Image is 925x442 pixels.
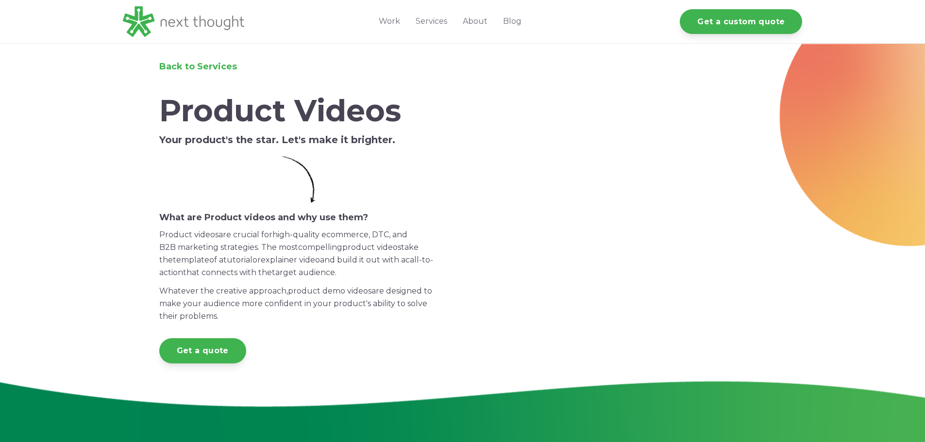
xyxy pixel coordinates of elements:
img: LG - NextThought Logo [123,6,244,37]
img: Simple Arrow [281,156,315,203]
span: explainer video [261,255,320,264]
span: product demo videos [288,286,371,295]
span: high-quality [272,230,320,239]
a: Get a custom quote [680,9,802,34]
span: tutorial [223,255,252,264]
a: Back to Services [159,61,237,72]
span: product videos [342,243,401,252]
h1: Product Videos [159,94,437,128]
a: Get a quote [159,338,246,363]
span: target audience [272,268,335,277]
span: template [173,255,209,264]
h5: Your product's the star. Let's make it brighter. [159,134,437,146]
p: Whatever the creative approach, are designed to make your audience more confident in your product... [159,285,437,323]
iframe: NextThought Reel [471,79,810,270]
span: Product videos [159,230,219,239]
h6: What are Product videos and why use them? [159,213,437,223]
p: are crucial for . The most take the of a or and build it out with a that connects with the . [159,229,437,279]
span: compelling [298,243,342,252]
span: marketing strategies [178,243,258,252]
